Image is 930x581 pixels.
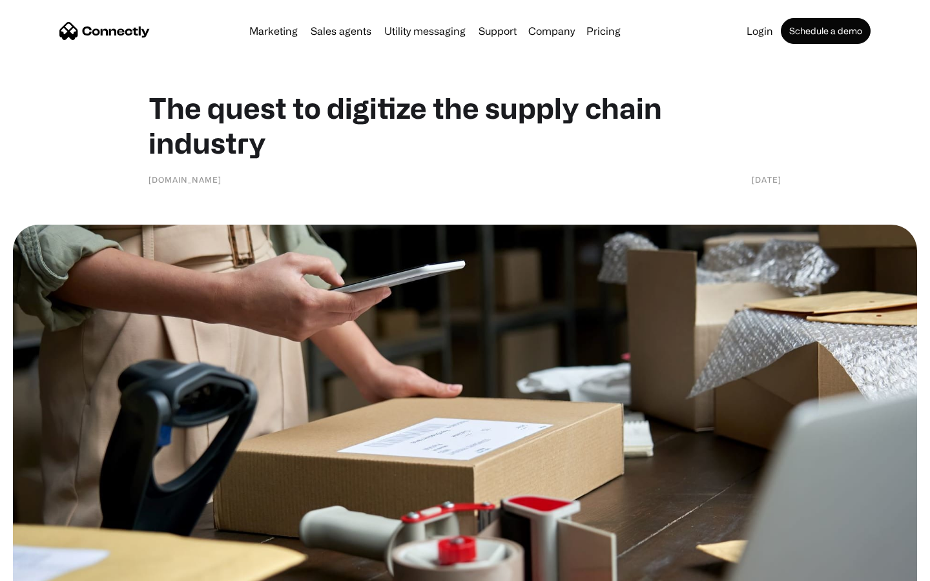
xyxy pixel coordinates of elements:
[473,26,522,36] a: Support
[379,26,471,36] a: Utility messaging
[581,26,626,36] a: Pricing
[524,22,579,40] div: Company
[528,22,575,40] div: Company
[244,26,303,36] a: Marketing
[59,21,150,41] a: home
[741,26,778,36] a: Login
[752,173,781,186] div: [DATE]
[149,173,222,186] div: [DOMAIN_NAME]
[13,558,77,576] aside: Language selected: English
[26,558,77,576] ul: Language list
[149,90,781,160] h1: The quest to digitize the supply chain industry
[305,26,377,36] a: Sales agents
[781,18,871,44] a: Schedule a demo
